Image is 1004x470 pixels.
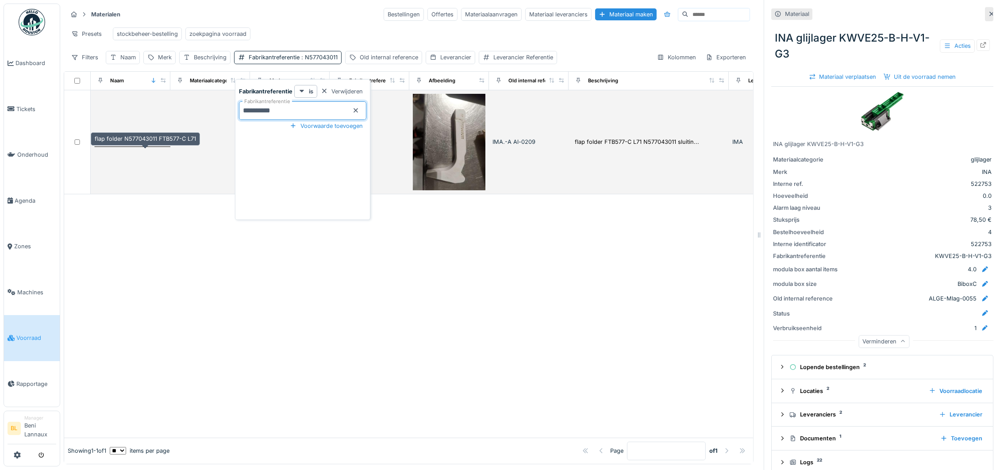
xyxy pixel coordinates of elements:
label: Fabrikantreferentie [242,98,292,105]
div: Merk [269,77,281,85]
span: IMA [732,139,743,145]
summary: Leveranciers2Leverancier [775,407,989,423]
strong: Fabrikantreferentie [239,87,292,96]
div: Materiaalcategorie [190,77,235,85]
div: Materiaal maken [595,8,657,20]
span: Agenda [15,196,56,205]
strong: is [309,87,313,96]
div: ALGE-Mlag-0055 [929,294,977,303]
div: Page [610,447,623,455]
div: Logs [789,458,982,466]
div: Documenten [789,434,933,443]
summary: Documenten1Toevoegen [775,430,989,447]
div: Lopende bestellingen [789,363,982,371]
div: Hoeveelheid [773,192,839,200]
div: Voorwaarde toevoegen [286,120,366,132]
span: Onderhoud [17,150,56,159]
div: KWVE25-B-H-V1-G3 [843,252,992,260]
div: Manager [24,415,56,421]
div: Materiaal leveranciers [525,8,592,21]
div: 3 [843,204,992,212]
div: 522753 [843,240,992,248]
summary: Locaties2Voorraadlocatie [775,383,989,399]
div: Afbeelding [429,77,455,85]
div: Interne identificator [773,240,839,248]
div: Alarm laag niveau [773,204,839,212]
div: Kolommen [653,51,700,64]
div: Voorraadlocatie [925,385,986,397]
div: Filters [67,51,102,64]
img: flap folder N577043011 FTB577-C L71 [413,94,485,191]
li: Beni Lannaux [24,415,56,442]
div: glijlager [843,155,992,164]
div: Verwijderen [317,85,366,97]
div: Beschrijving [588,77,618,85]
div: Old internal reference [360,53,418,62]
div: Leveranciers [789,410,932,419]
div: Bestellingen [384,8,424,21]
img: Badge_color-CXgf-gQk.svg [19,9,45,35]
div: Leverancier [748,77,777,85]
div: zoekpagina voorraad [189,30,246,38]
div: Acties [940,39,975,52]
div: Leverancier [440,53,471,62]
div: 4.0 [968,265,977,274]
div: Showing 1 - 1 of 1 [68,447,106,455]
div: BiboxC [958,280,977,288]
div: Beschrijving [194,53,227,62]
div: Toevoegen [937,432,986,444]
div: items per page [110,447,169,455]
div: Old internal reference [508,77,562,85]
span: Machines [17,288,56,297]
div: Status [773,309,839,318]
li: BL [8,422,21,435]
div: Materiaalcategorie [773,155,839,164]
div: flap folder N577043011 FTB577-C L71 [91,132,200,145]
div: 0.0 [843,192,992,200]
div: INA glijlager KWVE25-B-H-V1-G3 [773,140,992,148]
strong: of 1 [709,447,718,455]
div: Interne ref. [773,180,839,188]
div: Merk [158,53,172,62]
div: Naam [110,77,124,85]
div: modula box aantal items [773,265,839,274]
div: 4 [843,228,992,236]
span: Tickets [16,105,56,113]
div: INA glijlager KWVE25-B-H-V1-G3 [771,27,993,65]
div: Merk [773,168,839,176]
div: Materiaal verplaatsen [805,71,880,83]
div: Leverancier [935,408,986,420]
div: modula box size [773,280,839,288]
div: Offertes [427,8,458,21]
div: Naam [120,53,136,62]
div: stockbeheer-bestelling [117,30,178,38]
div: 522753 [843,180,992,188]
div: Leverancier Referentie [493,53,553,62]
div: Materiaalaanvragen [461,8,522,21]
span: Zones [14,242,56,250]
summary: Lopende bestellingen2 [775,359,989,375]
img: INA glijlager KWVE25-B-H-V1-G3 [860,89,904,133]
div: Uit de voorraad nemen [880,71,960,83]
strong: Materialen [88,10,124,19]
div: Exporteren [702,51,750,64]
div: Presets [67,27,106,40]
div: Bestelhoeveelheid [773,228,839,236]
span: : N577043011 [300,54,338,61]
div: Verbruikseenheid [773,324,839,332]
div: Materiaal [785,10,809,18]
div: Fabrikantreferentie [773,252,839,260]
div: IMA.-A Al-0209 [492,138,565,146]
span: Rapportage [16,380,56,388]
div: Fabrikantreferentie [249,53,338,62]
div: Old internal reference [773,294,839,303]
div: 1 [974,324,977,332]
span: Voorraad [16,334,56,342]
div: Stuksprijs [773,216,839,224]
div: Fabrikantreferentie [349,77,395,85]
div: Locaties [789,387,922,395]
span: Dashboard [15,59,56,67]
div: flap folder FTB577-C L71 N577043011 sluitin... [575,138,699,146]
div: Verminderen [859,335,910,348]
div: INA [843,168,992,176]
